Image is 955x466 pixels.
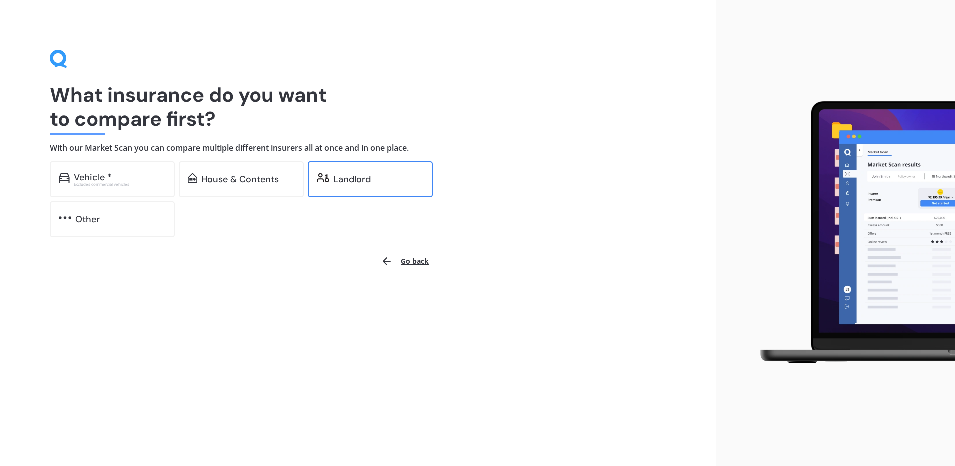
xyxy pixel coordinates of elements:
[746,95,955,370] img: laptop.webp
[333,174,371,184] div: Landlord
[375,249,435,273] button: Go back
[188,173,197,183] img: home-and-contents.b802091223b8502ef2dd.svg
[74,172,112,182] div: Vehicle *
[75,214,100,224] div: Other
[317,173,329,183] img: landlord.470ea2398dcb263567d0.svg
[59,173,70,183] img: car.f15378c7a67c060ca3f3.svg
[50,143,666,153] h4: With our Market Scan you can compare multiple different insurers all at once and in one place.
[50,83,666,131] h1: What insurance do you want to compare first?
[74,182,166,186] div: Excludes commercial vehicles
[201,174,279,184] div: House & Contents
[59,213,71,223] img: other.81dba5aafe580aa69f38.svg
